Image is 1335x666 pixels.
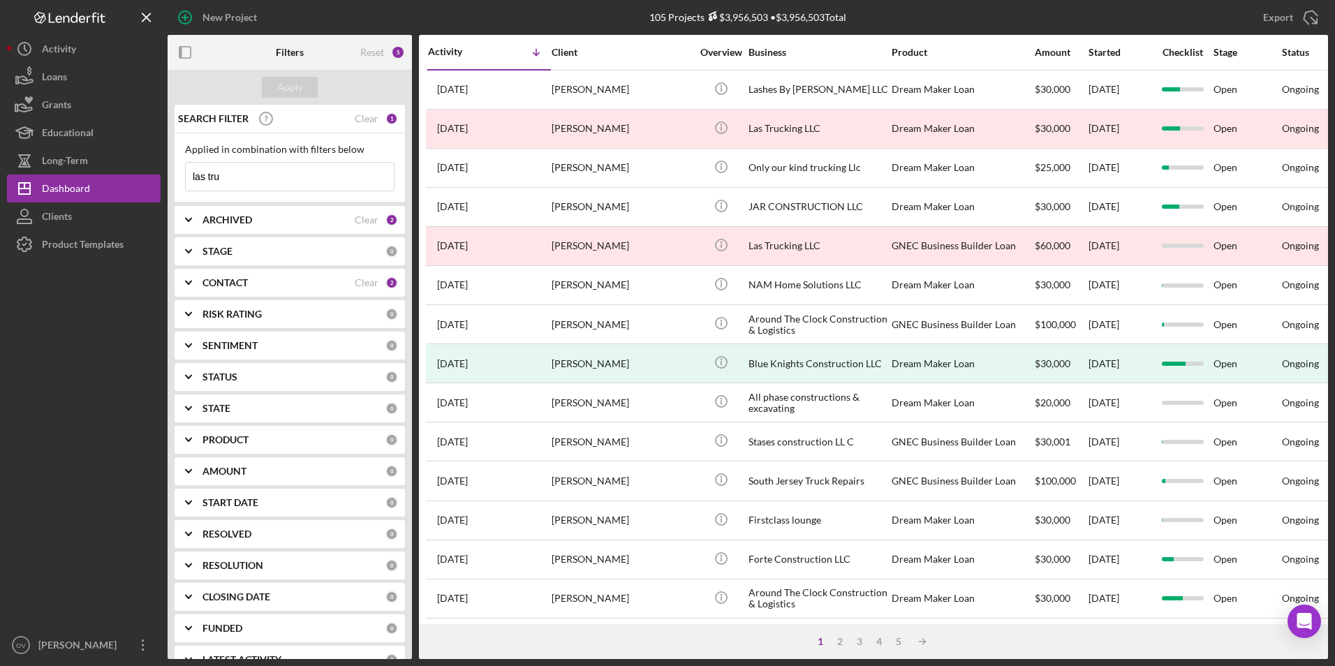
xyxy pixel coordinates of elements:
button: Apply [262,77,318,98]
b: STATE [202,403,230,414]
div: Open [1214,71,1281,108]
div: Dream Maker Loan [892,188,1031,225]
div: [PERSON_NAME] [552,110,691,147]
b: ARCHIVED [202,214,252,225]
div: [DATE] [1089,619,1151,656]
b: LATEST ACTIVITY [202,654,281,665]
div: 0 [385,245,398,258]
time: 2025-02-13 18:36 [437,593,468,604]
div: [PERSON_NAME] [35,631,126,663]
div: 1 [811,636,830,647]
div: Ongoing [1282,554,1319,565]
div: 0 [385,653,398,666]
div: Forte Construction LLC [748,541,888,578]
div: Only our kind trucking Llc [748,149,888,186]
time: 2025-10-09 15:42 [437,84,468,95]
div: Open [1214,228,1281,265]
div: 0 [385,591,398,603]
div: Dream Maker Loan [892,267,1031,304]
time: 2025-09-02 15:46 [437,240,468,251]
div: Product Templates [42,230,124,262]
button: Long-Term [7,147,161,175]
button: Product Templates [7,230,161,258]
span: $30,000 [1035,553,1070,565]
div: [PERSON_NAME] [552,345,691,382]
div: 2 [385,276,398,289]
div: 1 [385,112,398,125]
time: 2025-06-05 20:58 [437,319,468,330]
div: Activity [428,46,489,57]
b: AMOUNT [202,466,246,477]
div: [DATE] [1089,384,1151,421]
div: Dream Maker Loan [892,384,1031,421]
div: $60,000 [1035,228,1087,265]
div: 0 [385,465,398,478]
div: Clear [355,113,378,124]
div: Dream Maker Loan [892,149,1031,186]
div: NAM Home Solutions LLC [748,267,888,304]
span: $30,001 [1035,436,1070,447]
b: START DATE [202,497,258,508]
div: [DATE] [1089,149,1151,186]
div: $30,000 [1035,345,1087,382]
div: Educational [42,119,94,150]
div: 0 [385,496,398,509]
b: STATUS [202,371,237,383]
div: [DATE] [1089,188,1151,225]
time: 2025-03-25 18:21 [437,515,468,526]
button: Grants [7,91,161,119]
div: Dream Maker Loan [892,345,1031,382]
div: Ongoing [1282,240,1319,251]
div: Open [1214,580,1281,617]
div: [DATE] [1089,541,1151,578]
time: 2025-09-16 15:46 [437,162,468,173]
div: Open [1214,541,1281,578]
b: FUNDED [202,623,242,634]
div: Open [1214,110,1281,147]
a: Loans [7,63,161,91]
div: Product [892,47,1031,58]
div: [DATE] [1089,462,1151,499]
div: Around The Clock Construction & Logistics [748,306,888,343]
time: 2025-06-05 21:20 [437,279,468,290]
span: $30,000 [1035,592,1070,604]
text: OV [16,642,26,649]
div: 0 [385,559,398,572]
div: Dream Maker Loan [892,110,1031,147]
div: [PERSON_NAME] [552,267,691,304]
div: Open [1214,384,1281,421]
a: Clients [7,202,161,230]
div: GNEC Business Builder Loan [892,306,1031,343]
div: JAR CONSTRUCTION LLC [748,188,888,225]
span: $100,000 [1035,475,1076,487]
div: [DATE] [1089,110,1151,147]
div: 4 [869,636,889,647]
div: [PERSON_NAME] [552,149,691,186]
div: 5 [889,636,908,647]
b: CLOSING DATE [202,591,270,602]
div: Overview [695,47,747,58]
div: Stases construction LL C [748,423,888,460]
div: Ongoing [1282,201,1319,212]
div: Firstclass lounge [748,502,888,539]
span: $25,000 [1035,161,1070,173]
div: GNEC Business Builder Loan [892,462,1031,499]
div: Started [1089,47,1151,58]
div: Open [1214,188,1281,225]
div: Open [1214,267,1281,304]
div: Reset [360,47,384,58]
div: [DATE] [1089,580,1151,617]
div: Dream Maker Loan [892,619,1031,656]
b: PRODUCT [202,434,249,445]
span: $20,000 [1035,397,1070,408]
b: Filters [276,47,304,58]
div: [DATE] [1089,267,1151,304]
time: 2025-06-02 10:58 [437,358,468,369]
div: [PERSON_NAME] [552,462,691,499]
div: Ongoing [1282,397,1319,408]
time: 2025-03-28 20:49 [437,475,468,487]
div: Ongoing [1282,279,1319,290]
div: Ongoing [1282,436,1319,447]
div: Open [1214,462,1281,499]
